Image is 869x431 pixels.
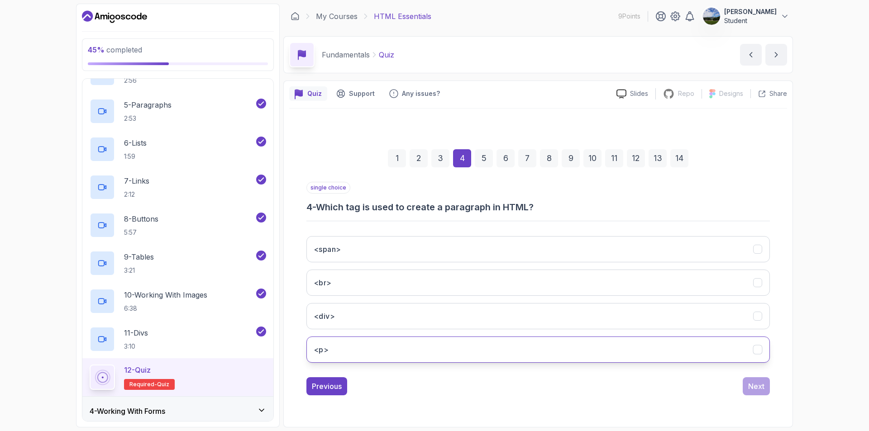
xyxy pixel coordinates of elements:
[349,89,375,98] p: Support
[719,89,743,98] p: Designs
[724,16,777,25] p: Student
[90,289,266,314] button: 10-Working With Images6:38
[124,365,151,375] p: 12 - Quiz
[90,213,266,238] button: 8-Buttons5:57
[124,213,158,224] p: 8 - Buttons
[410,149,428,167] div: 2
[750,89,787,98] button: Share
[124,137,147,148] p: 6 - Lists
[90,137,266,162] button: 6-Lists1:59
[312,381,342,392] div: Previous
[306,336,770,363] button: <p>
[748,381,764,392] div: Next
[90,251,266,276] button: 9-Tables3:21
[583,149,602,167] div: 10
[306,303,770,329] button: <div>
[291,12,300,21] a: Dashboard
[306,377,347,395] button: Previous
[306,236,770,262] button: <span>
[605,149,623,167] div: 11
[289,86,327,101] button: quiz button
[124,76,184,85] p: 2:56
[124,175,149,186] p: 7 - Links
[609,89,655,99] a: Slides
[314,311,335,322] h3: <div>
[157,381,169,388] span: quiz
[82,9,147,24] a: Dashboard
[124,228,158,237] p: 5:57
[388,149,406,167] div: 1
[90,327,266,352] button: 11-Divs3:10
[769,89,787,98] p: Share
[431,149,449,167] div: 3
[384,86,445,101] button: Feedback button
[627,149,645,167] div: 12
[402,89,440,98] p: Any issues?
[314,344,329,355] h3: <p>
[124,289,207,300] p: 10 - Working With Images
[475,149,493,167] div: 5
[740,44,762,66] button: previous content
[379,49,394,60] p: Quiz
[331,86,380,101] button: Support button
[88,45,105,54] span: 45 %
[702,7,789,25] button: user profile image[PERSON_NAME]Student
[124,152,147,161] p: 1:59
[765,44,787,66] button: next content
[90,99,266,124] button: 5-Paragraphs2:53
[306,182,350,194] p: single choice
[306,201,770,213] h3: 4 - Which tag is used to create a paragraph in HTML?
[124,266,154,275] p: 3:21
[518,149,536,167] div: 7
[562,149,580,167] div: 9
[703,8,720,25] img: user profile image
[497,149,515,167] div: 6
[88,45,142,54] span: completed
[82,397,273,426] button: 4-Working With Forms
[314,244,341,255] h3: <span>
[124,342,148,351] p: 3:10
[316,11,358,22] a: My Courses
[670,149,688,167] div: 14
[374,11,431,22] p: HTML Essentials
[724,7,777,16] p: [PERSON_NAME]
[129,381,157,388] span: Required-
[649,149,667,167] div: 13
[124,251,154,262] p: 9 - Tables
[322,49,370,60] p: Fundamentals
[307,89,322,98] p: Quiz
[124,190,149,199] p: 2:12
[90,365,266,390] button: 12-QuizRequired-quiz
[743,377,770,395] button: Next
[306,270,770,296] button: <br>
[124,304,207,313] p: 6:38
[540,149,558,167] div: 8
[678,89,694,98] p: Repo
[124,114,172,123] p: 2:53
[314,277,332,288] h3: <br>
[124,327,148,338] p: 11 - Divs
[90,175,266,200] button: 7-Links2:12
[453,149,471,167] div: 4
[618,12,640,21] p: 9 Points
[630,89,648,98] p: Slides
[124,99,172,110] p: 5 - Paragraphs
[90,406,165,417] h3: 4 - Working With Forms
